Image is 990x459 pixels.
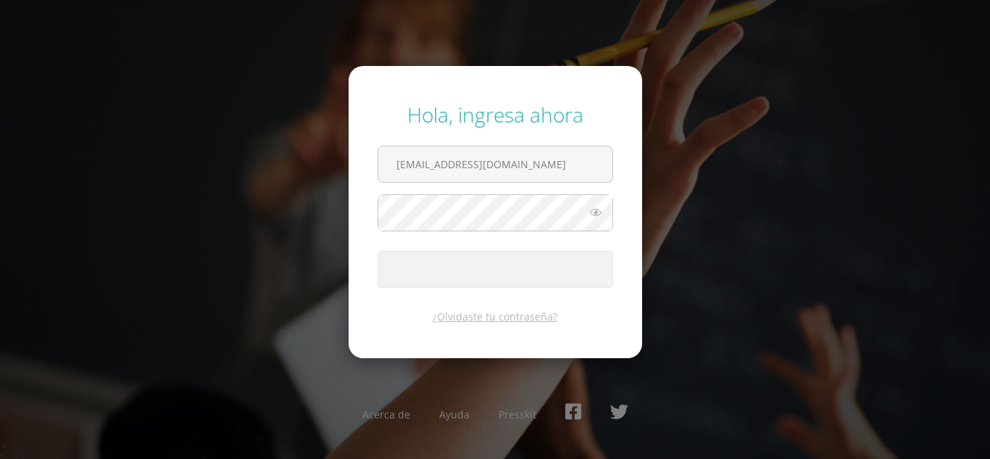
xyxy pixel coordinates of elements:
[362,408,410,421] a: Acerca de
[499,408,536,421] a: Presskit
[378,101,613,128] div: Hola, ingresa ahora
[378,146,612,182] input: Correo electrónico o usuario
[439,408,470,421] a: Ayuda
[433,310,557,323] a: ¿Olvidaste tu contraseña?
[378,251,613,288] button: Ingresar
